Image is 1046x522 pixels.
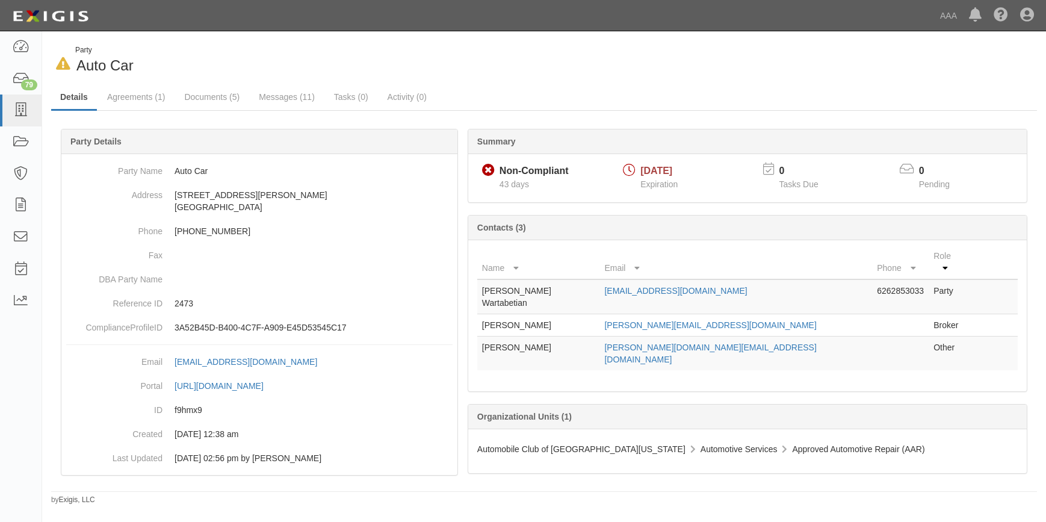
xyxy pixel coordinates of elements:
td: Party [929,279,970,314]
dt: ID [66,398,162,416]
p: 2473 [175,297,453,309]
dt: Reference ID [66,291,162,309]
dt: DBA Party Name [66,267,162,285]
div: Auto Car [51,45,535,76]
span: Auto Car [76,57,134,73]
span: Since 08/11/2025 [500,179,529,189]
td: [PERSON_NAME] Wartabetian [477,279,600,314]
a: [EMAIL_ADDRESS][DOMAIN_NAME] [604,286,747,296]
b: Contacts (3) [477,223,526,232]
i: Non-Compliant [482,164,495,177]
span: Automobile Club of [GEOGRAPHIC_DATA][US_STATE] [477,444,685,454]
p: 3A52B45D-B400-4C7F-A909-E45D53545C17 [175,322,453,334]
th: Phone [872,245,929,279]
dt: Party Name [66,159,162,177]
a: AAA [934,4,963,28]
dt: Phone [66,219,162,237]
dt: Created [66,422,162,440]
i: In Default since 08/25/2025 [56,58,70,70]
p: 0 [779,164,833,178]
th: Name [477,245,600,279]
a: [PERSON_NAME][EMAIL_ADDRESS][DOMAIN_NAME] [604,320,816,330]
td: Other [929,337,970,371]
a: Activity (0) [379,85,436,109]
p: 0 [919,164,965,178]
td: [PERSON_NAME] [477,314,600,337]
th: Role [929,245,970,279]
a: [PERSON_NAME][DOMAIN_NAME][EMAIL_ADDRESS][DOMAIN_NAME] [604,343,816,364]
a: Agreements (1) [98,85,174,109]
a: Details [51,85,97,111]
span: Pending [919,179,950,189]
b: Summary [477,137,516,146]
span: [DATE] [640,166,672,176]
span: Tasks Due [779,179,818,189]
i: Help Center - Complianz [994,8,1008,23]
td: Broker [929,314,970,337]
a: Tasks (0) [325,85,377,109]
a: Exigis, LLC [59,496,95,504]
div: 79 [21,79,37,90]
dt: ComplianceProfileID [66,315,162,334]
dt: Last Updated [66,446,162,464]
dt: Portal [66,374,162,392]
a: [URL][DOMAIN_NAME] [175,381,277,391]
td: [PERSON_NAME] [477,337,600,371]
dd: [PHONE_NUMBER] [66,219,453,243]
dt: Address [66,183,162,201]
span: Expiration [640,179,678,189]
b: Organizational Units (1) [477,412,572,421]
th: Email [599,245,872,279]
dd: [STREET_ADDRESS][PERSON_NAME] [GEOGRAPHIC_DATA] [66,183,453,219]
a: Documents (5) [175,85,249,109]
b: Party Details [70,137,122,146]
div: Party [75,45,134,55]
a: [EMAIL_ADDRESS][DOMAIN_NAME] [175,357,330,367]
span: Automotive Services [701,444,778,454]
dd: 03/10/2023 12:38 am [66,422,453,446]
dt: Email [66,350,162,368]
td: 6262853033 [872,279,929,314]
dd: f9hmx9 [66,398,453,422]
small: by [51,495,95,505]
dt: Fax [66,243,162,261]
div: Non-Compliant [500,164,569,178]
dd: 10/09/2024 02:56 pm by Benjamin Tully [66,446,453,470]
a: Messages (11) [250,85,324,109]
div: [EMAIL_ADDRESS][DOMAIN_NAME] [175,356,317,368]
span: Approved Automotive Repair (AAR) [792,444,924,454]
img: logo-5460c22ac91f19d4615b14bd174203de0afe785f0fc80cf4dbbc73dc1793850b.png [9,5,92,27]
dd: Auto Car [66,159,453,183]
